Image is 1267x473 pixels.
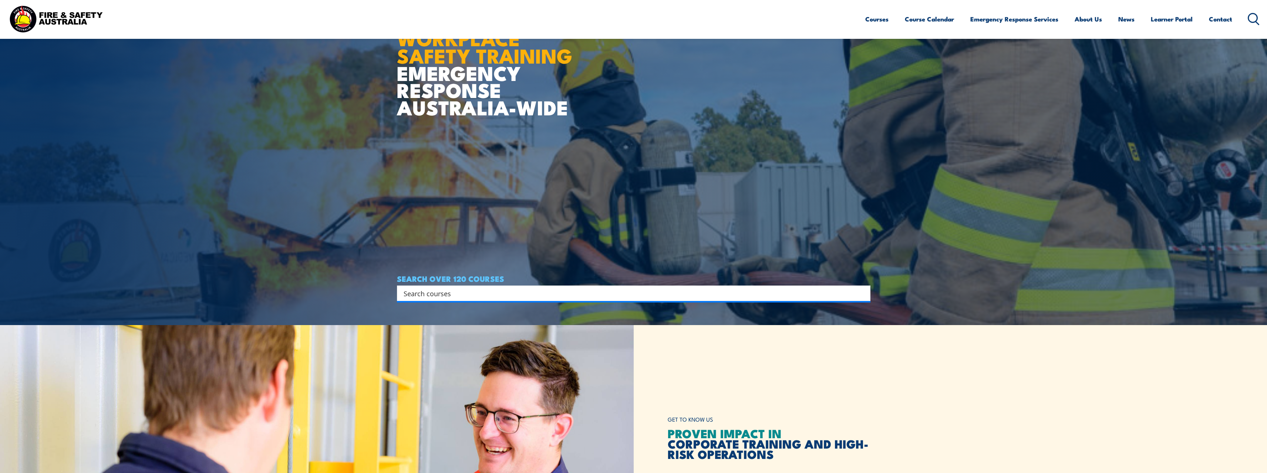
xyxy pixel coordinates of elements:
[970,9,1058,29] a: Emergency Response Services
[857,288,868,298] button: Search magnifier button
[397,22,572,70] strong: WORKPLACE SAFETY TRAINING
[397,11,578,116] h1: EMERGENCY RESPONSE AUSTRALIA-WIDE
[668,424,782,442] span: PROVEN IMPACT IN
[865,9,889,29] a: Courses
[1209,9,1232,29] a: Contact
[404,288,854,299] input: Search input
[668,413,870,426] h6: GET TO KNOW US
[1151,9,1193,29] a: Learner Portal
[405,288,856,298] form: Search form
[397,274,870,283] h4: SEARCH OVER 120 COURSES
[1075,9,1102,29] a: About Us
[668,428,870,459] h2: CORPORATE TRAINING AND HIGH-RISK OPERATIONS
[1118,9,1135,29] a: News
[905,9,954,29] a: Course Calendar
